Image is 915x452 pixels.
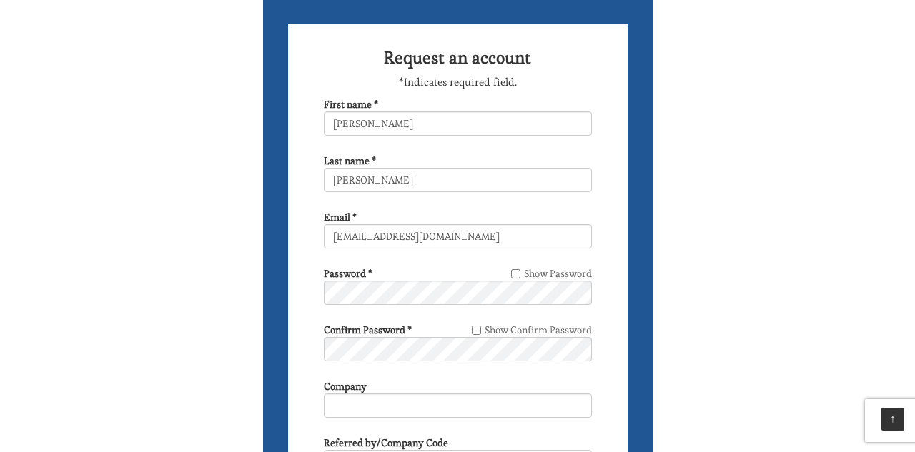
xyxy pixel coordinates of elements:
[324,74,592,90] p: *Indicates required field.
[324,266,372,281] label: Password *
[324,97,378,111] label: First name *
[324,154,376,168] label: Last name *
[324,49,592,67] h2: Request an account
[511,269,520,278] input: Show Password
[324,323,412,337] label: Confirm Password *
[324,436,448,450] label: Referred by/Company Code
[324,379,367,393] label: Company
[881,408,904,431] a: ↑
[511,266,592,281] label: Show Password
[472,326,481,335] input: Show Confirm Password
[324,210,357,224] label: Email *
[472,323,592,337] label: Show Confirm Password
